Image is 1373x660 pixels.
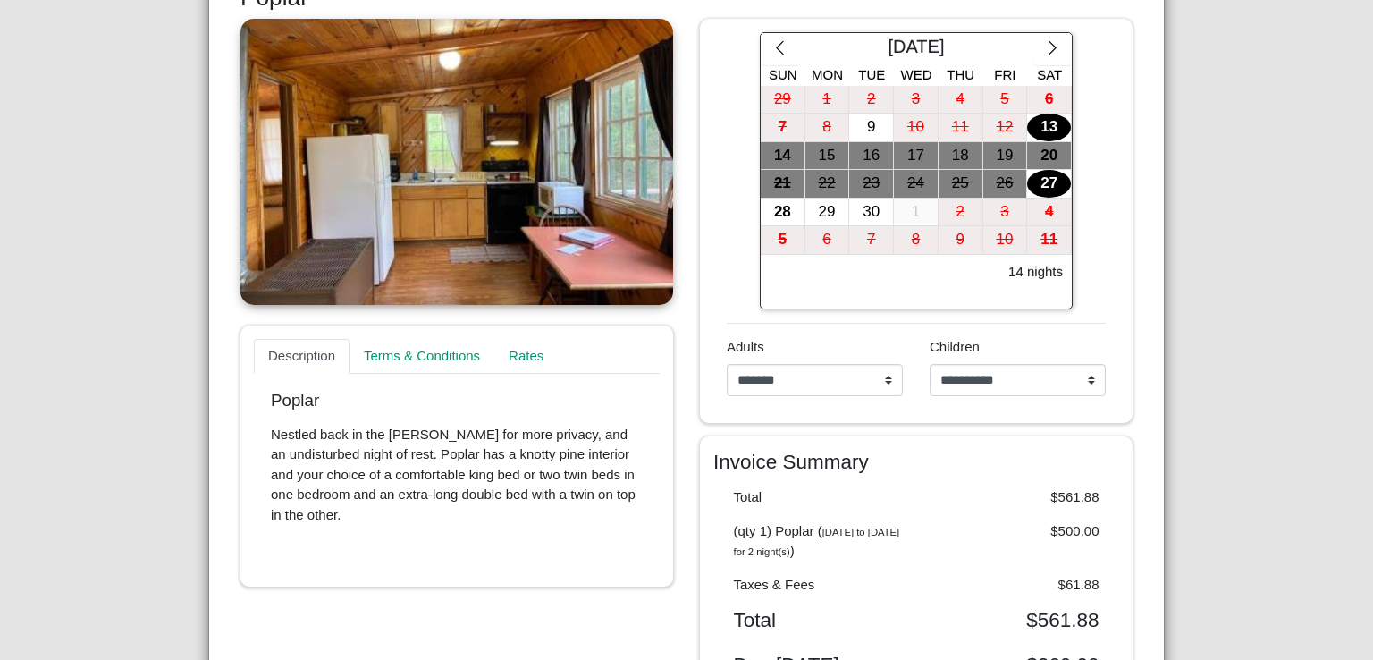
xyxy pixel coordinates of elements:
div: 26 [983,170,1027,198]
button: 13 [1027,114,1072,142]
div: 1 [894,199,938,226]
div: 5 [761,226,804,254]
div: 23 [849,170,893,198]
div: 15 [805,142,849,170]
div: 27 [1027,170,1071,198]
button: 3 [894,86,939,114]
div: 4 [1027,199,1071,226]
div: 17 [894,142,938,170]
div: 14 [761,142,804,170]
div: 19 [983,142,1027,170]
div: 12 [983,114,1027,141]
a: Description [254,339,350,375]
button: 17 [894,142,939,171]
button: 21 [761,170,805,199]
button: 15 [805,142,850,171]
svg: chevron right [1044,39,1061,56]
div: 8 [894,226,938,254]
span: Sat [1037,67,1062,82]
span: Tue [858,67,885,82]
div: 29 [805,199,849,226]
div: 7 [761,114,804,141]
div: 18 [939,142,982,170]
button: 1 [805,86,850,114]
div: 10 [894,114,938,141]
button: 2 [849,86,894,114]
div: Taxes & Fees [720,575,917,596]
button: 9 [849,114,894,142]
button: 26 [983,170,1028,199]
div: 3 [983,199,1027,226]
div: 3 [894,86,938,114]
button: 1 [894,199,939,227]
button: 10 [894,114,939,142]
div: Total [720,608,917,632]
button: 9 [939,226,983,255]
div: 1 [805,86,849,114]
span: Mon [812,67,843,82]
button: 7 [761,114,805,142]
button: 24 [894,170,939,199]
div: 4 [939,86,982,114]
button: 25 [939,170,983,199]
div: [DATE] [799,33,1033,65]
button: 12 [983,114,1028,142]
button: 14 [761,142,805,171]
div: 24 [894,170,938,198]
button: 8 [805,114,850,142]
div: 11 [1027,226,1071,254]
button: 5 [983,86,1028,114]
div: 25 [939,170,982,198]
div: 7 [849,226,893,254]
div: 16 [849,142,893,170]
div: 6 [805,226,849,254]
button: 8 [894,226,939,255]
button: 3 [983,199,1028,227]
button: chevron left [761,33,799,65]
span: Children [930,339,980,354]
span: Fri [994,67,1015,82]
div: 9 [939,226,982,254]
button: 27 [1027,170,1072,199]
h6: 14 nights [1008,264,1063,280]
button: 19 [983,142,1028,171]
div: 13 [1027,114,1071,141]
div: 20 [1027,142,1071,170]
button: 10 [983,226,1028,255]
button: 30 [849,199,894,227]
svg: chevron left [771,39,788,56]
button: 2 [939,199,983,227]
button: 5 [761,226,805,255]
h4: Invoice Summary [713,450,1119,474]
div: $561.88 [916,608,1113,632]
span: Thu [947,67,974,82]
div: (qty 1) Poplar ( ) [720,521,917,562]
button: 28 [761,199,805,227]
a: Rates [494,339,558,375]
button: chevron right [1033,33,1072,65]
div: 28 [761,199,804,226]
button: 16 [849,142,894,171]
span: Adults [727,339,764,354]
div: 21 [761,170,804,198]
button: 29 [805,199,850,227]
button: 18 [939,142,983,171]
button: 4 [1027,199,1072,227]
button: 11 [1027,226,1072,255]
div: $500.00 [916,521,1113,562]
button: 11 [939,114,983,142]
div: 6 [1027,86,1071,114]
a: Terms & Conditions [350,339,494,375]
button: 4 [939,86,983,114]
div: 29 [761,86,804,114]
button: 20 [1027,142,1072,171]
button: 6 [805,226,850,255]
div: $61.88 [916,575,1113,596]
button: 29 [761,86,805,114]
p: Poplar [271,391,643,411]
div: 9 [849,114,893,141]
div: 8 [805,114,849,141]
div: Total [720,487,917,508]
span: Sun [769,67,797,82]
div: 11 [939,114,982,141]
